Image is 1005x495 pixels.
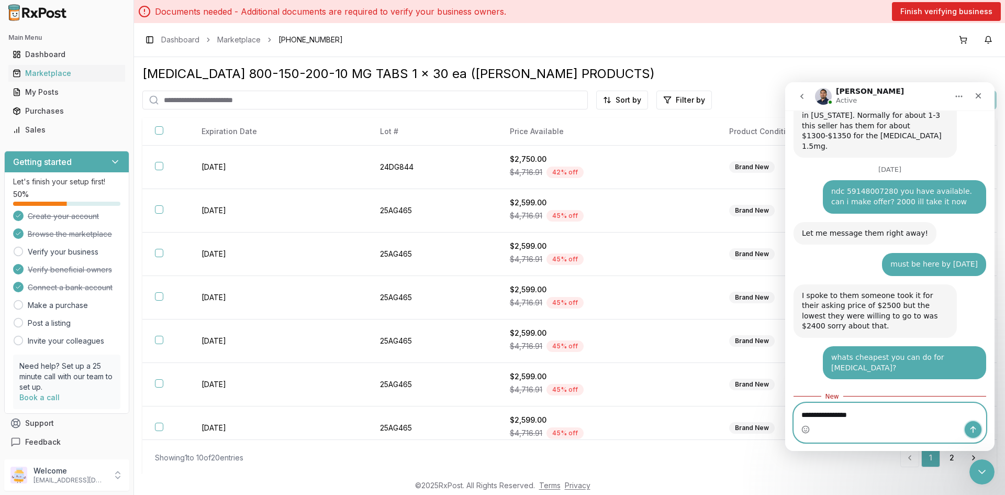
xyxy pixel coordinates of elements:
p: Documents needed - Additional documents are required to verify your business owners. [155,5,506,18]
span: $4,716.91 [510,428,542,438]
button: Marketplace [4,65,129,82]
th: Price Available [497,118,717,146]
div: $2,599.00 [510,328,704,338]
button: Finish verifying business [892,2,1001,21]
nav: pagination [900,448,984,467]
div: $2,750.00 [510,154,704,164]
div: My Posts [13,87,121,97]
div: Brand New [729,161,775,173]
nav: breadcrumb [161,35,343,45]
p: Welcome [33,466,106,476]
span: Sort by [616,95,641,105]
span: $4,716.91 [510,211,542,221]
span: Feedback [25,437,61,447]
td: 25AG465 [367,320,497,363]
td: 25AG465 [367,363,497,406]
div: Brand New [729,292,775,303]
button: Support [4,414,129,433]
td: 25AG465 [367,189,497,233]
button: Filter by [656,91,712,109]
div: Showing 1 to 10 of 20 entries [155,453,243,463]
div: 45 % off [546,427,584,439]
p: Let's finish your setup first! [13,177,120,187]
button: Purchases [4,103,129,119]
a: Post a listing [28,318,71,328]
span: $4,716.91 [510,167,542,178]
a: Marketplace [8,64,125,83]
a: Dashboard [161,35,199,45]
span: $4,716.91 [510,341,542,351]
span: $4,716.91 [510,254,542,265]
td: [DATE] [189,320,367,363]
td: 25AG465 [367,276,497,320]
button: My Posts [4,84,129,101]
div: $2,599.00 [510,197,704,208]
a: 2 [942,448,961,467]
div: Brand New [729,248,775,260]
td: 24DG844 [367,146,497,189]
th: Expiration Date [189,118,367,146]
th: Lot # [367,118,497,146]
a: Book a call [19,393,60,402]
div: Brand New [729,205,775,216]
div: Sales [13,125,121,135]
div: 45 % off [546,254,584,265]
button: Dashboard [4,46,129,63]
div: Brand New [729,422,775,434]
button: Feedback [4,433,129,452]
button: Sort by [596,91,648,109]
h3: Getting started [13,156,72,168]
span: $4,716.91 [510,298,542,308]
span: 50 % [13,189,29,200]
a: Invite your colleagues [28,336,104,346]
div: Marketplace [13,68,121,79]
div: $2,599.00 [510,241,704,251]
td: [DATE] [189,233,367,276]
div: 45 % off [546,210,584,222]
a: Marketplace [217,35,261,45]
div: $2,599.00 [510,371,704,382]
div: [MEDICAL_DATA] 800-150-200-10 MG TABS 1 x 30 ea ([PERSON_NAME] PRODUCTS) [142,65,997,82]
div: $2,599.00 [510,284,704,295]
a: Verify your business [28,247,98,257]
a: Go to next page [963,448,984,467]
td: 25AG465 [367,233,497,276]
a: Privacy [565,481,590,490]
p: [EMAIL_ADDRESS][DOMAIN_NAME] [33,476,106,485]
th: Product Condition [717,118,918,146]
div: 45 % off [546,297,584,309]
span: [PHONE_NUMBER] [278,35,343,45]
div: Dashboard [13,49,121,60]
span: Browse the marketplace [28,229,112,239]
a: Terms [539,481,561,490]
td: [DATE] [189,189,367,233]
div: Brand New [729,379,775,390]
td: [DATE] [189,276,367,320]
span: Filter by [676,95,705,105]
td: [DATE] [189,363,367,406]
div: Purchases [13,106,121,116]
